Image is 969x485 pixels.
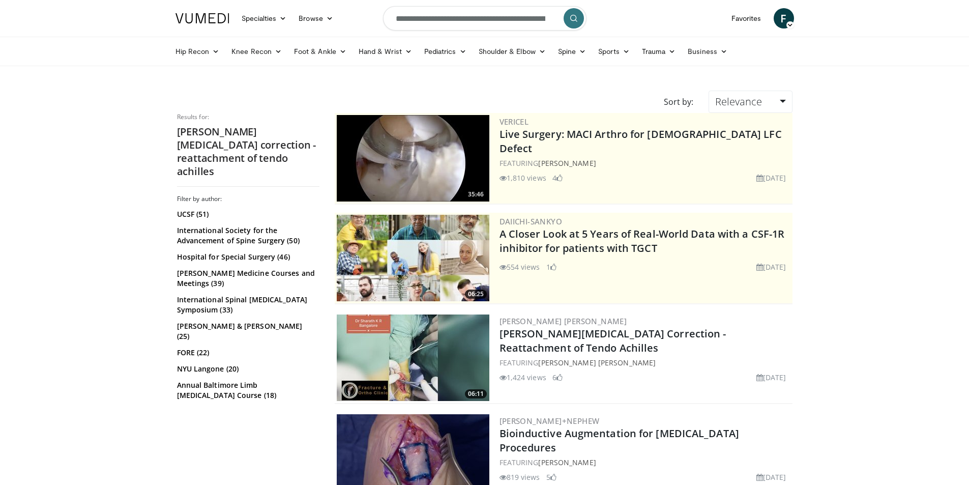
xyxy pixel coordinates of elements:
a: [PERSON_NAME] [PERSON_NAME] [538,358,656,367]
div: FEATURING [500,357,790,368]
img: 2f97bd10-2db3-4c27-bd98-1a2ae1185185.300x170_q85_crop-smart_upscale.jpg [337,315,489,401]
a: Browse [292,8,339,28]
li: 554 views [500,262,540,272]
span: 35:46 [465,190,487,199]
div: Sort by: [656,91,701,113]
a: A Closer Look at 5 Years of Real-World Data with a CSF-1R inhibitor for patients with TGCT [500,227,785,255]
a: 06:11 [337,315,489,401]
span: Relevance [715,95,762,108]
a: [PERSON_NAME] [538,158,596,168]
a: [PERSON_NAME] [PERSON_NAME] [500,316,627,326]
a: Pediatrics [418,41,473,62]
a: UCSF (51) [177,209,317,219]
a: Relevance [709,91,792,113]
li: 819 views [500,472,540,482]
li: [DATE] [756,472,786,482]
a: Live Surgery: MACI Arthro for [DEMOGRAPHIC_DATA] LFC Defect [500,127,782,155]
li: 5 [546,472,556,482]
a: Knee Recon [225,41,288,62]
a: Vericel [500,117,529,127]
a: 06:25 [337,215,489,301]
li: [DATE] [756,173,786,183]
a: Hip Recon [169,41,226,62]
a: Business [682,41,733,62]
a: Favorites [725,8,768,28]
a: 35:46 [337,115,489,202]
img: eb023345-1e2d-4374-a840-ddbc99f8c97c.300x170_q85_crop-smart_upscale.jpg [337,115,489,202]
a: Daiichi-Sankyo [500,216,563,226]
li: 4 [552,173,563,183]
a: [PERSON_NAME] Medicine Courses and Meetings (39) [177,268,317,289]
h2: [PERSON_NAME][MEDICAL_DATA] correction - reattachment of tendo achilles [177,125,319,178]
li: 1,424 views [500,372,546,383]
div: FEATURING [500,158,790,168]
a: Sports [592,41,636,62]
a: Hand & Wrist [353,41,418,62]
a: [PERSON_NAME] [538,458,596,467]
input: Search topics, interventions [383,6,586,31]
a: Specialties [236,8,293,28]
p: Results for: [177,113,319,121]
a: [PERSON_NAME] & [PERSON_NAME] (25) [177,321,317,341]
li: 1,810 views [500,173,546,183]
a: International Spinal [MEDICAL_DATA] Symposium (33) [177,295,317,315]
li: [DATE] [756,262,786,272]
a: Hospital for Special Surgery (46) [177,252,317,262]
a: Spine [552,41,592,62]
span: 06:25 [465,290,487,299]
a: F [774,8,794,28]
div: FEATURING [500,457,790,468]
a: Trauma [636,41,682,62]
a: [PERSON_NAME][MEDICAL_DATA] Correction - Reattachment of Tendo Achilles [500,327,726,355]
a: NYU Langone (20) [177,364,317,374]
a: Shoulder & Elbow [473,41,552,62]
a: Annual Baltimore Limb [MEDICAL_DATA] Course (18) [177,380,317,401]
h3: Filter by author: [177,195,319,203]
li: [DATE] [756,372,786,383]
span: 06:11 [465,389,487,398]
img: VuMedi Logo [175,13,229,23]
a: FORE (22) [177,348,317,358]
li: 6 [552,372,563,383]
img: 93c22cae-14d1-47f0-9e4a-a244e824b022.png.300x170_q85_crop-smart_upscale.jpg [337,215,489,301]
li: 1 [546,262,556,272]
a: International Society for the Advancement of Spine Surgery (50) [177,225,317,246]
a: Foot & Ankle [288,41,353,62]
a: [PERSON_NAME]+Nephew [500,416,600,426]
a: Bioinductive Augmentation for [MEDICAL_DATA] Procedures [500,426,739,454]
